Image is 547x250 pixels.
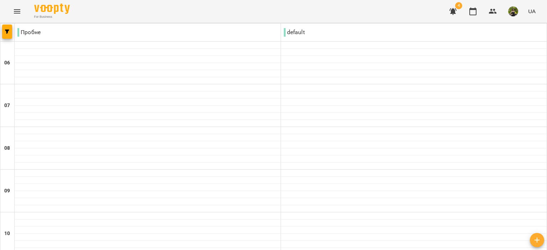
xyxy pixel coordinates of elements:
button: Menu [9,3,26,20]
span: For Business [34,15,70,19]
button: UA [525,5,538,18]
h6: 09 [4,187,10,195]
p: Пробне [17,28,41,37]
h6: 10 [4,230,10,238]
img: Voopty Logo [34,4,70,14]
h6: 07 [4,102,10,110]
img: fec4bf7ef3f37228adbfcb2cb62aae31.jpg [508,6,518,16]
span: 4 [455,2,462,9]
span: UA [528,7,536,15]
p: default [284,28,305,37]
button: Створити урок [530,233,544,247]
h6: 06 [4,59,10,67]
h6: 08 [4,144,10,152]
